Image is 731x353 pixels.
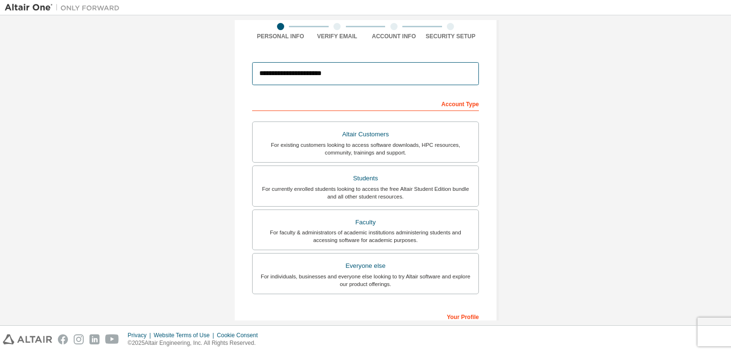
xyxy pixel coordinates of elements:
img: youtube.svg [105,334,119,344]
img: Altair One [5,3,124,12]
img: linkedin.svg [89,334,100,344]
img: instagram.svg [74,334,84,344]
div: Cookie Consent [217,331,263,339]
div: Verify Email [309,33,366,40]
div: For individuals, businesses and everyone else looking to try Altair software and explore our prod... [258,273,473,288]
div: Account Info [365,33,422,40]
div: Altair Customers [258,128,473,141]
div: Your Profile [252,309,479,324]
p: © 2025 Altair Engineering, Inc. All Rights Reserved. [128,339,264,347]
div: Personal Info [252,33,309,40]
div: Security Setup [422,33,479,40]
div: Account Type [252,96,479,111]
div: Everyone else [258,259,473,273]
img: altair_logo.svg [3,334,52,344]
div: For faculty & administrators of academic institutions administering students and accessing softwa... [258,229,473,244]
div: Website Terms of Use [154,331,217,339]
div: For existing customers looking to access software downloads, HPC resources, community, trainings ... [258,141,473,156]
div: Privacy [128,331,154,339]
div: Faculty [258,216,473,229]
div: Students [258,172,473,185]
img: facebook.svg [58,334,68,344]
div: For currently enrolled students looking to access the free Altair Student Edition bundle and all ... [258,185,473,200]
